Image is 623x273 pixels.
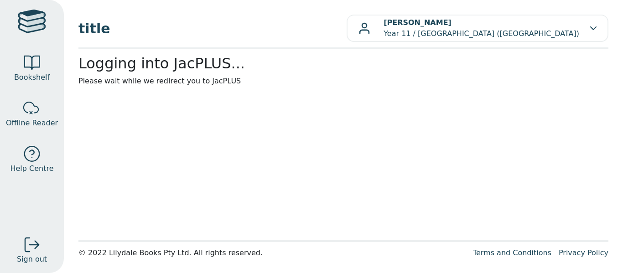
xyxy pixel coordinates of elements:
[347,15,608,42] button: [PERSON_NAME]Year 11 / [GEOGRAPHIC_DATA] ([GEOGRAPHIC_DATA])
[6,118,58,129] span: Offline Reader
[473,248,551,257] a: Terms and Conditions
[14,72,50,83] span: Bookshelf
[10,163,53,174] span: Help Centre
[384,17,579,39] p: Year 11 / [GEOGRAPHIC_DATA] ([GEOGRAPHIC_DATA])
[384,18,452,27] b: [PERSON_NAME]
[78,18,347,39] span: title
[78,55,608,72] h2: Logging into JacPLUS...
[17,254,47,265] span: Sign out
[559,248,608,257] a: Privacy Policy
[78,76,608,87] p: Please wait while we redirect you to JacPLUS
[78,247,466,258] div: © 2022 Lilydale Books Pty Ltd. All rights reserved.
